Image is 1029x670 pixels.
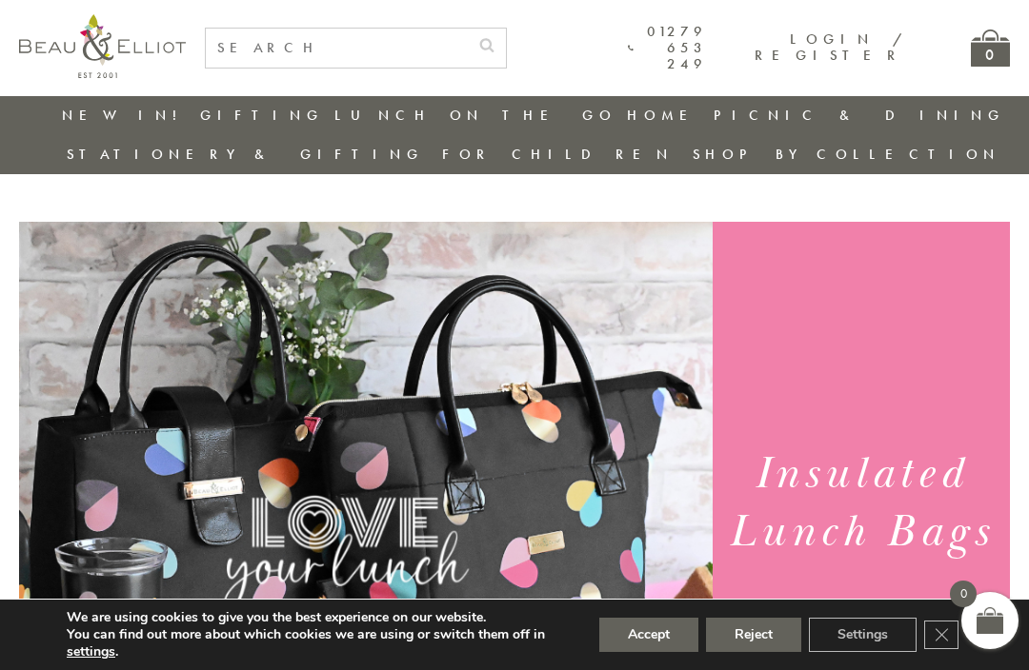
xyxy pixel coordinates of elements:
a: Home [627,106,703,125]
input: SEARCH [206,29,468,68]
a: Shop by collection [693,145,1000,164]
img: logo [19,14,186,78]
h1: Insulated Lunch Bags [728,445,996,562]
button: Settings [809,618,917,652]
button: Accept [599,618,698,652]
button: Reject [706,618,801,652]
button: settings [67,643,115,660]
a: Gifting [200,106,324,125]
p: You can find out more about which cookies we are using or switch them off in . [67,626,565,660]
button: Close GDPR Cookie Banner [924,621,958,649]
a: For Children [442,145,674,164]
a: New in! [62,106,190,125]
a: Login / Register [755,30,904,65]
a: 01279 653 249 [628,24,707,73]
span: 0 [950,581,977,607]
a: 0 [971,30,1010,67]
a: Lunch On The Go [334,106,616,125]
a: Picnic & Dining [714,106,1005,125]
p: We are using cookies to give you the best experience on our website. [67,609,565,626]
a: Stationery & Gifting [67,145,424,164]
